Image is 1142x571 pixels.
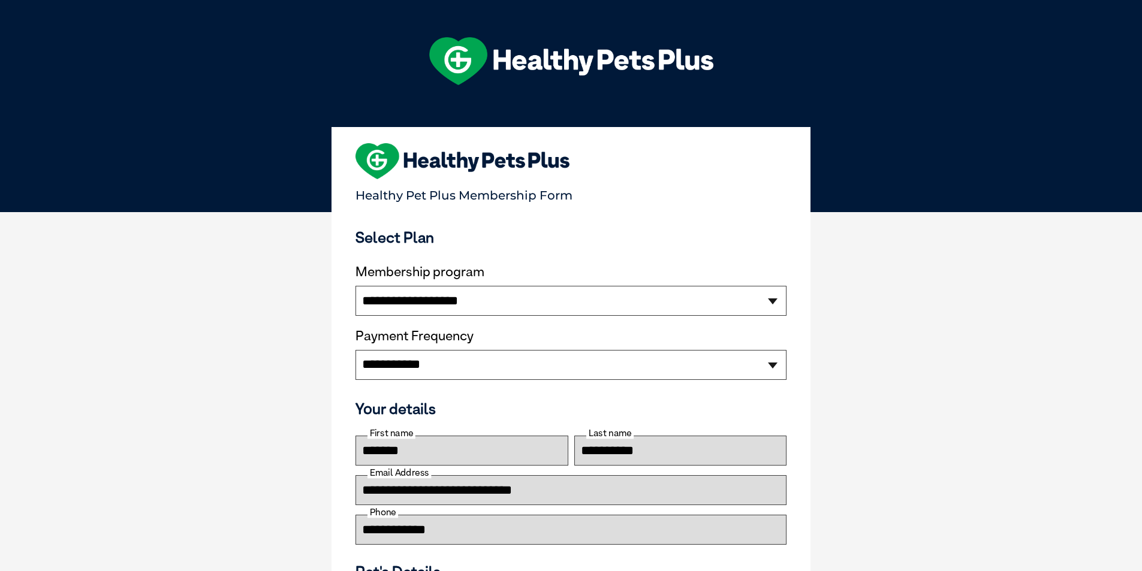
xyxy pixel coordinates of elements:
label: Last name [586,428,634,439]
label: First name [367,428,415,439]
img: heart-shape-hpp-logo-large.png [355,143,570,179]
h3: Your details [355,400,787,418]
label: Email Address [367,467,431,478]
h3: Select Plan [355,228,787,246]
label: Payment Frequency [355,328,474,344]
label: Phone [367,507,398,518]
label: Membership program [355,264,787,280]
p: Healthy Pet Plus Membership Form [355,183,787,203]
img: hpp-logo-landscape-green-white.png [429,37,713,85]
